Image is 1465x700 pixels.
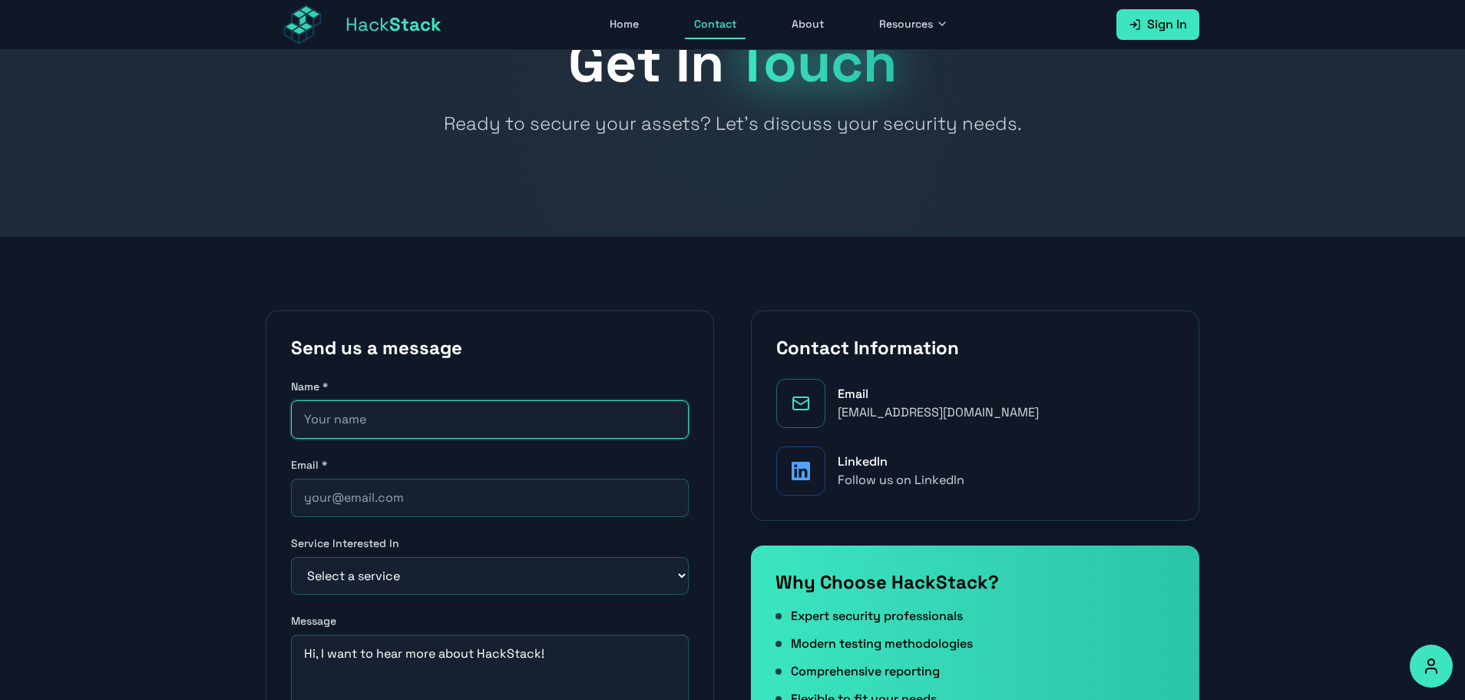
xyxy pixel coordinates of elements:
[838,403,1039,422] div: [EMAIL_ADDRESS][DOMAIN_NAME]
[291,613,689,629] label: Message
[791,662,940,681] span: Comprehensive reporting
[291,536,689,551] label: Service Interested In
[291,400,689,439] input: Your name
[291,379,689,394] label: Name *
[291,457,689,473] label: Email *
[1410,645,1453,688] button: Accessibility Options
[791,635,973,653] span: Modern testing methodologies
[291,336,689,360] h2: Send us a message
[838,471,964,489] div: Follow us on LinkedIn
[838,453,964,471] div: LinkedIn
[776,446,1174,496] a: LinkedInFollow us on LinkedIn
[346,12,441,37] span: Hack
[838,385,1039,403] div: Email
[389,108,1076,138] p: Ready to secure your assets? Let's discuss your security needs.
[776,379,1174,428] a: Email[EMAIL_ADDRESS][DOMAIN_NAME]
[791,607,963,625] span: Expert security professionals
[389,12,441,36] span: Stack
[775,570,1175,595] h3: Why Choose HackStack?
[736,27,897,98] span: Touch
[782,10,833,39] a: About
[879,16,933,32] span: Resources
[685,10,746,39] a: Contact
[776,336,1174,360] h2: Contact Information
[266,35,1199,90] h1: Get In
[870,10,957,39] button: Resources
[600,10,648,39] a: Home
[1116,9,1199,40] a: Sign In
[1147,15,1187,34] span: Sign In
[291,479,689,517] input: your@email.com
